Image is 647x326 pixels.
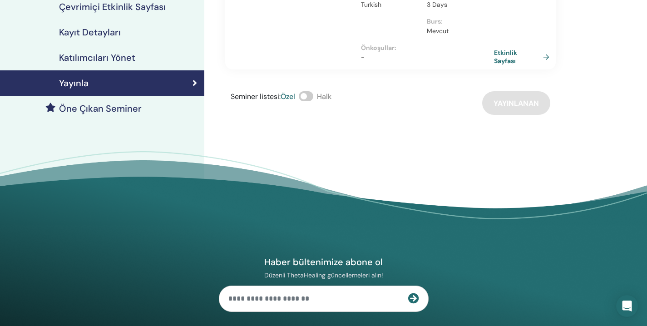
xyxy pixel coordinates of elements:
[317,92,331,101] span: Halk
[427,17,487,26] p: Burs :
[427,26,487,36] p: Mevcut
[494,49,553,65] a: Etkinlik Sayfası
[219,271,429,279] p: Düzenli ThetaHealing güncellemeleri alın!
[281,92,295,101] span: Özel
[361,43,493,53] p: Önkoşullar :
[59,78,89,89] h4: Yayınla
[59,103,142,114] h4: Öne Çıkan Seminer
[59,1,166,12] h4: Çevrimiçi Etkinlik Sayfası
[361,53,493,62] p: -
[616,295,638,317] div: Open Intercom Messenger
[59,52,135,63] h4: Katılımcıları Yönet
[219,256,429,268] h4: Haber bültenimize abone ol
[231,92,281,101] span: Seminer listesi :
[59,27,121,38] h4: Kayıt Detayları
